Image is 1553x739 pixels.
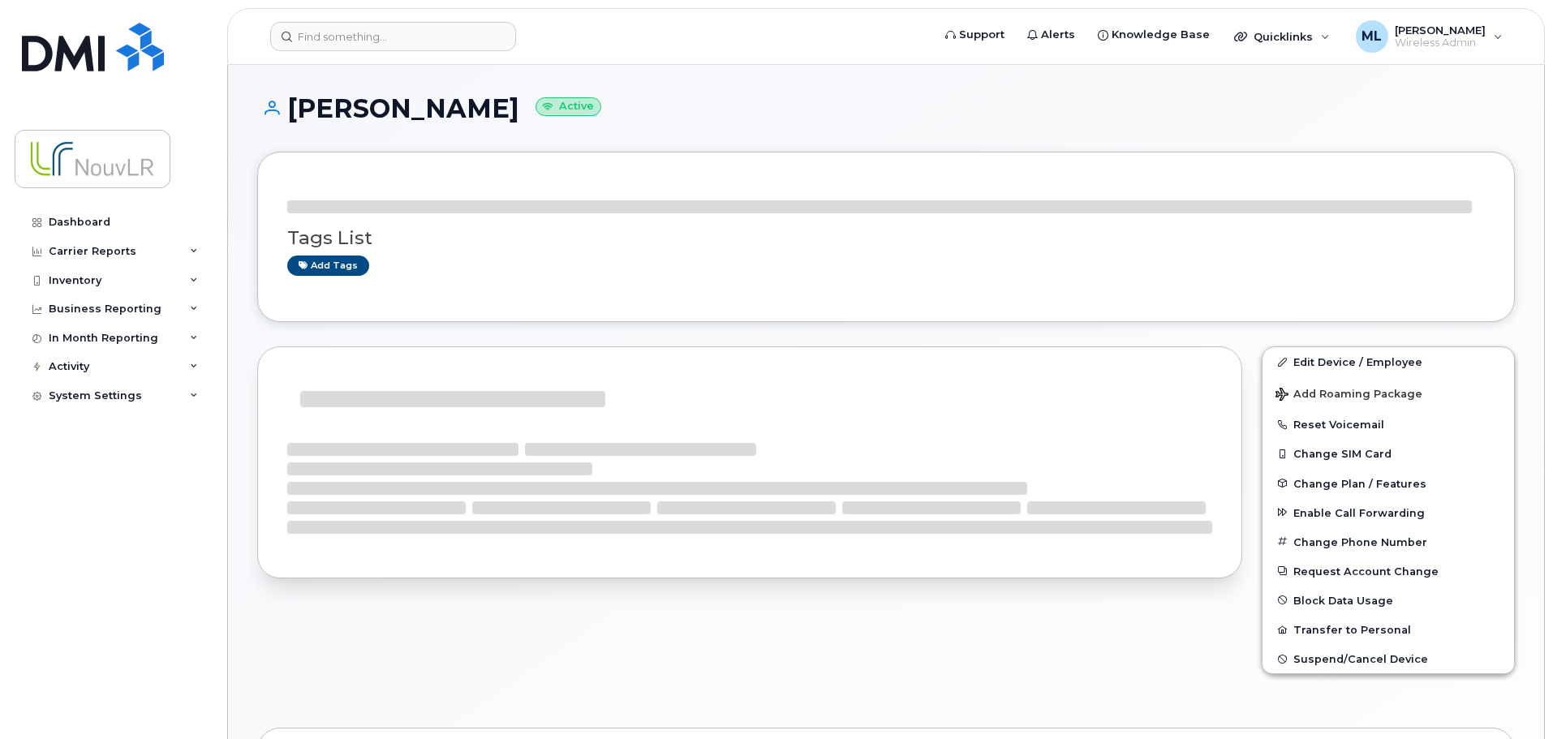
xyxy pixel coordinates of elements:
button: Suspend/Cancel Device [1263,644,1514,673]
small: Active [536,97,601,116]
button: Change SIM Card [1263,439,1514,468]
button: Change Phone Number [1263,527,1514,556]
button: Request Account Change [1263,556,1514,586]
button: Block Data Usage [1263,586,1514,615]
a: Add tags [287,256,369,276]
button: Reset Voicemail [1263,410,1514,439]
button: Transfer to Personal [1263,615,1514,644]
button: Add Roaming Package [1263,376,1514,410]
span: Add Roaming Package [1276,388,1422,403]
h3: Tags List [287,228,1485,248]
span: Change Plan / Features [1293,477,1426,489]
h1: [PERSON_NAME] [257,94,1515,122]
span: Enable Call Forwarding [1293,506,1425,518]
button: Change Plan / Features [1263,469,1514,498]
button: Enable Call Forwarding [1263,498,1514,527]
a: Edit Device / Employee [1263,347,1514,376]
span: Suspend/Cancel Device [1293,653,1428,665]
